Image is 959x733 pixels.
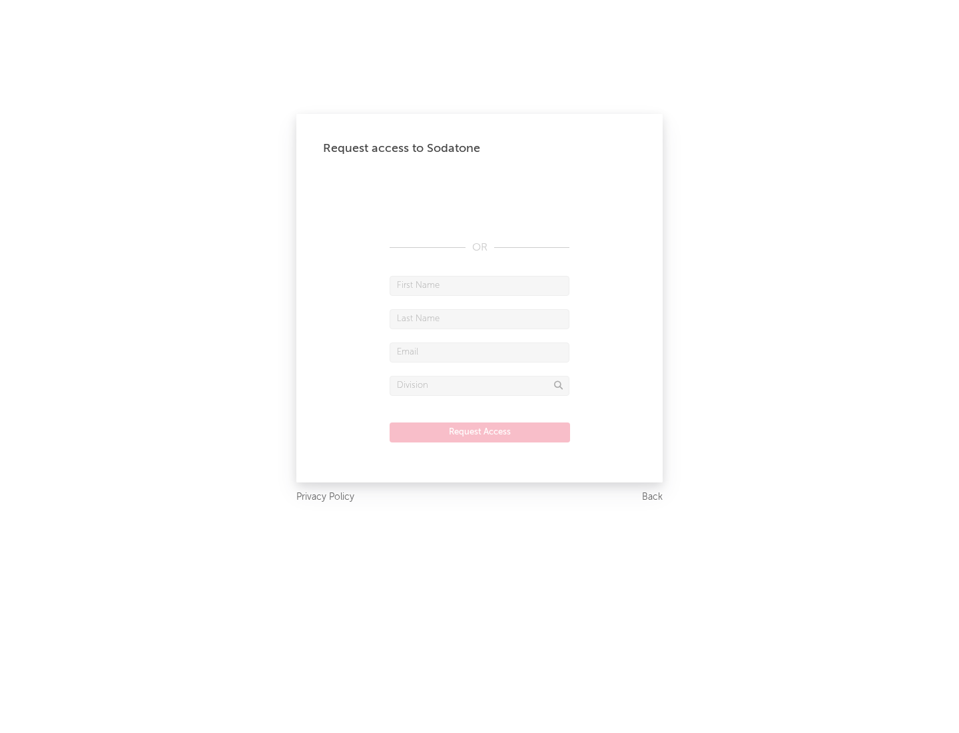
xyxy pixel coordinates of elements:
input: Email [390,343,569,363]
input: First Name [390,276,569,296]
div: OR [390,240,569,256]
button: Request Access [390,422,570,442]
a: Back [642,489,663,506]
input: Last Name [390,309,569,329]
a: Privacy Policy [296,489,354,506]
input: Division [390,376,569,396]
div: Request access to Sodatone [323,141,636,157]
